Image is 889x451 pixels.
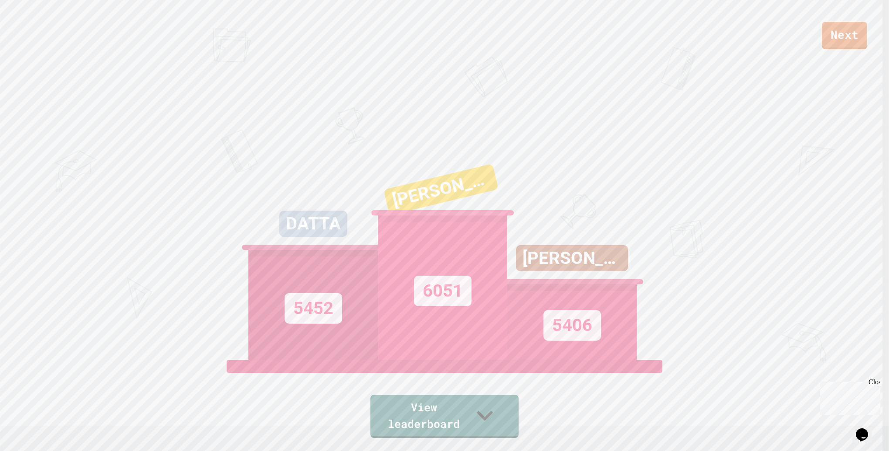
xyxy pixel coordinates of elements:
[285,293,342,324] div: 5452
[383,164,499,215] div: [PERSON_NAME]
[817,378,880,415] iframe: chat widget
[822,22,867,49] a: Next
[852,416,880,442] iframe: chat widget
[414,276,472,306] div: 6051
[543,310,601,341] div: 5406
[370,395,519,438] a: View leaderboard
[516,245,628,271] div: [PERSON_NAME]
[3,3,60,55] div: Chat with us now!Close
[279,211,347,237] div: DATTA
